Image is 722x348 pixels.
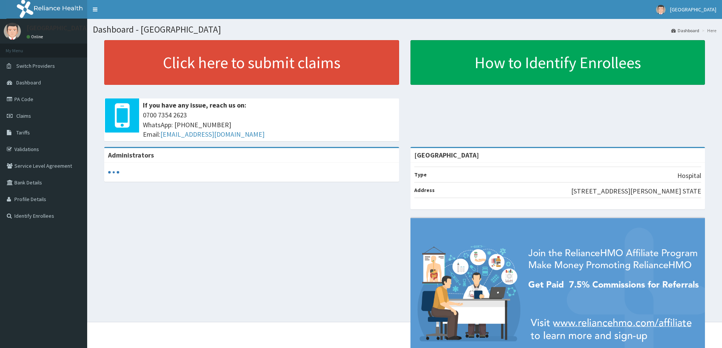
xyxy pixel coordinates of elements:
[677,171,701,181] p: Hospital
[108,167,119,178] svg: audio-loading
[27,25,89,31] p: [GEOGRAPHIC_DATA]
[410,40,705,85] a: How to Identify Enrollees
[16,129,30,136] span: Tariffs
[108,151,154,159] b: Administrators
[93,25,716,34] h1: Dashboard - [GEOGRAPHIC_DATA]
[4,23,21,40] img: User Image
[143,101,246,109] b: If you have any issue, reach us on:
[104,40,399,85] a: Click here to submit claims
[671,27,699,34] a: Dashboard
[414,187,435,194] b: Address
[670,6,716,13] span: [GEOGRAPHIC_DATA]
[160,130,265,139] a: [EMAIL_ADDRESS][DOMAIN_NAME]
[143,110,395,139] span: 0700 7354 2623 WhatsApp: [PHONE_NUMBER] Email:
[16,62,55,69] span: Switch Providers
[656,5,666,14] img: User Image
[414,171,427,178] b: Type
[414,151,479,159] strong: [GEOGRAPHIC_DATA]
[27,34,45,39] a: Online
[16,79,41,86] span: Dashboard
[16,112,31,119] span: Claims
[571,186,701,196] p: [STREET_ADDRESS][PERSON_NAME] STATE
[700,27,716,34] li: Here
